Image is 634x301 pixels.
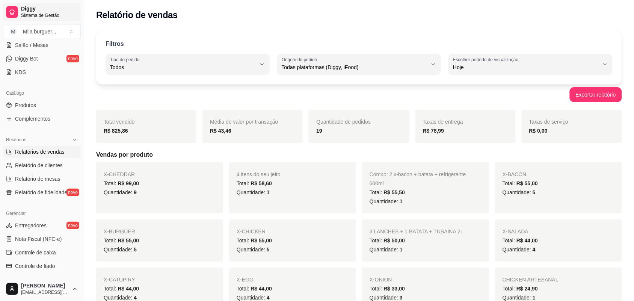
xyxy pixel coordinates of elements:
div: Catálogo [3,87,81,99]
label: Tipo do pedido [110,56,142,63]
span: Todas plataformas (Diggy, iFood) [282,64,428,71]
span: Relatório de fidelidade [15,189,67,196]
span: R$ 24,90 [516,286,538,292]
div: Mila burguer ... [23,28,56,35]
span: Quantidade: [237,189,270,195]
span: Nota Fiscal (NFC-e) [15,235,62,243]
span: R$ 55,00 [118,237,139,244]
span: Total vendido [104,119,135,125]
span: Taxas de entrega [423,119,463,125]
span: [PERSON_NAME] [21,283,69,289]
span: Total: [370,189,405,195]
span: CHICKEN ARTESANAL [503,277,559,283]
span: Total: [237,237,272,244]
span: Relatórios de vendas [15,148,65,156]
button: Escolher período de visualizaçãoHoje [448,54,613,75]
strong: R$ 78,99 [423,128,444,134]
span: Hoje [453,64,599,71]
a: KDS [3,66,81,78]
span: R$ 55,00 [251,237,272,244]
span: Total: [237,286,272,292]
strong: R$ 0,00 [529,128,548,134]
span: Quantidade de pedidos [316,119,371,125]
span: 3 [400,295,403,301]
button: [PERSON_NAME][EMAIL_ADDRESS][DOMAIN_NAME] [3,280,81,298]
span: X-BACON [503,171,527,177]
label: Escolher período de visualização [453,56,521,63]
span: 4 [533,247,536,253]
span: 5 [533,189,536,195]
span: Total: [237,180,272,186]
strong: R$ 825,86 [104,128,128,134]
span: R$ 55,00 [516,180,538,186]
span: Média de valor por transação [210,119,278,125]
span: Total: [104,237,139,244]
span: Quantidade: [237,247,270,253]
span: X-EGG [237,277,254,283]
a: Complementos [3,113,81,125]
span: Total: [104,286,139,292]
span: R$ 58,60 [251,180,272,186]
span: R$ 44,00 [251,286,272,292]
span: X-CATUPIRY [104,277,135,283]
a: Diggy Botnovo [3,53,81,65]
button: Tipo do pedidoTodos [106,54,270,75]
span: X-BURGUER [104,228,135,234]
span: Sistema de Gestão [21,12,78,18]
span: 1 [267,189,270,195]
span: X-ONION [370,277,392,283]
span: 4 [134,295,137,301]
span: Quantidade: [104,247,137,253]
span: [EMAIL_ADDRESS][DOMAIN_NAME] [21,289,69,295]
a: DiggySistema de Gestão [3,3,81,21]
span: Total: [503,286,538,292]
span: Quantidade: [503,295,536,301]
span: 5 [267,247,270,253]
a: Controle de caixa [3,247,81,259]
span: Total: [503,180,538,186]
span: 1 [533,295,536,301]
button: Origem do pedidoTodas plataformas (Diggy, iFood) [277,54,441,75]
span: 1 [400,198,403,204]
button: Exportar relatório [570,87,622,102]
span: Total: [370,286,405,292]
span: 5 [134,247,137,253]
span: X-CHICKEN [237,228,266,234]
strong: R$ 43,46 [210,128,231,134]
span: Combo: 2 x-bacon + batata + refrigerante 600ml [370,171,466,186]
span: Relatórios [6,137,26,143]
span: KDS [15,68,26,76]
a: Relatórios de vendas [3,146,81,158]
span: Entregadores [15,222,47,229]
a: Relatório de mesas [3,173,81,185]
span: X-CHEDDAR [104,171,135,177]
span: Controle de caixa [15,249,56,256]
span: Diggy [21,6,78,12]
span: Produtos [15,101,36,109]
span: Total: [503,237,538,244]
h5: Vendas por produto [96,150,622,159]
button: Select a team [3,24,81,39]
label: Origem do pedido [282,56,320,63]
span: Todos [110,64,256,71]
span: 9 [134,189,137,195]
span: Diggy Bot [15,55,38,62]
span: Salão / Mesas [15,41,48,49]
a: Nota Fiscal (NFC-e) [3,233,81,245]
span: R$ 44,00 [516,237,538,244]
span: Cupons [15,276,33,283]
span: 1 [400,247,403,253]
span: R$ 50,00 [383,237,405,244]
a: Entregadoresnovo [3,219,81,231]
span: Quantidade: [503,189,536,195]
strong: 19 [316,128,322,134]
h2: Relatório de vendas [96,9,178,21]
a: Produtos [3,99,81,111]
p: Filtros [106,39,124,48]
span: Relatório de clientes [15,162,63,169]
span: Quantidade: [370,295,403,301]
span: M [9,28,17,35]
span: Total: [370,237,405,244]
span: Quantidade: [104,189,137,195]
span: Quantidade: [104,295,137,301]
